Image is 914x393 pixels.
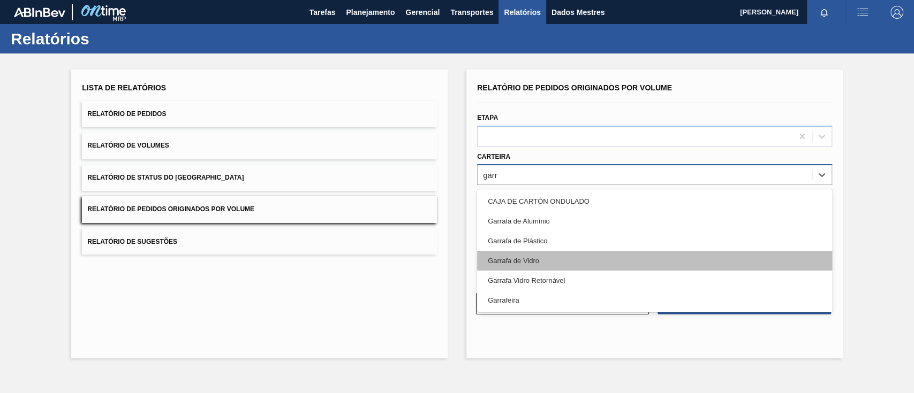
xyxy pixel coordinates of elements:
font: Relatórios [504,8,540,17]
font: Garrafa de Alumínio [488,217,550,225]
font: Garrafeira [488,296,519,304]
font: CAJA DE CARTÓN ONDULADO [488,197,590,205]
font: Planejamento [346,8,395,17]
font: Etapa [477,114,498,121]
button: Relatório de Pedidos [82,101,437,127]
img: TNhmsLtSVTkK8tSr43FrP2fwEKptu5GPRR3wAAAABJRU5ErkJggg== [14,7,65,17]
button: Notificações [807,5,841,20]
font: Carteira [477,153,510,160]
font: [PERSON_NAME] [740,8,798,16]
font: Relatório de Sugestões [87,237,177,245]
font: Relatório de Status do [GEOGRAPHIC_DATA] [87,174,244,181]
font: Relatórios [11,30,89,48]
button: Limpar [476,293,649,314]
font: Lista de Relatórios [82,83,166,92]
font: Dados Mestres [552,8,605,17]
font: Relatório de Pedidos [87,110,166,118]
font: Gerencial [405,8,440,17]
img: ações do usuário [856,6,869,19]
button: Relatório de Status do [GEOGRAPHIC_DATA] [82,165,437,191]
button: Relatório de Volumes [82,133,437,159]
font: Relatório de Volumes [87,142,169,150]
font: Garrafa Vidro Retornável [488,276,565,284]
font: Garrafa de Vidro [488,257,539,265]
font: Transportes [450,8,493,17]
font: Relatório de Pedidos Originados por Volume [87,206,254,213]
font: Garrafa de Plástico [488,237,547,245]
button: Relatório de Pedidos Originados por Volume [82,196,437,222]
font: Tarefas [309,8,336,17]
button: Relatório de Sugestões [82,228,437,255]
font: Relatório de Pedidos Originados por Volume [477,83,672,92]
img: Sair [890,6,903,19]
